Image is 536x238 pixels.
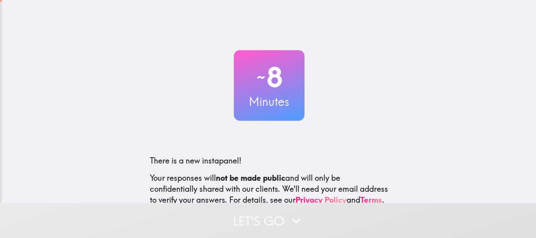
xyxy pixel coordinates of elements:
span: ~ [255,65,266,89]
h2: 8 [234,61,304,93]
p: Your responses will and will only be confidentially shared with our clients. We'll need your emai... [150,173,388,205]
a: Privacy Policy [295,195,346,205]
b: not be made public [216,173,285,183]
h3: Minutes [234,93,304,110]
span: There is a new instapanel! [150,156,241,165]
a: Terms [360,195,382,205]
